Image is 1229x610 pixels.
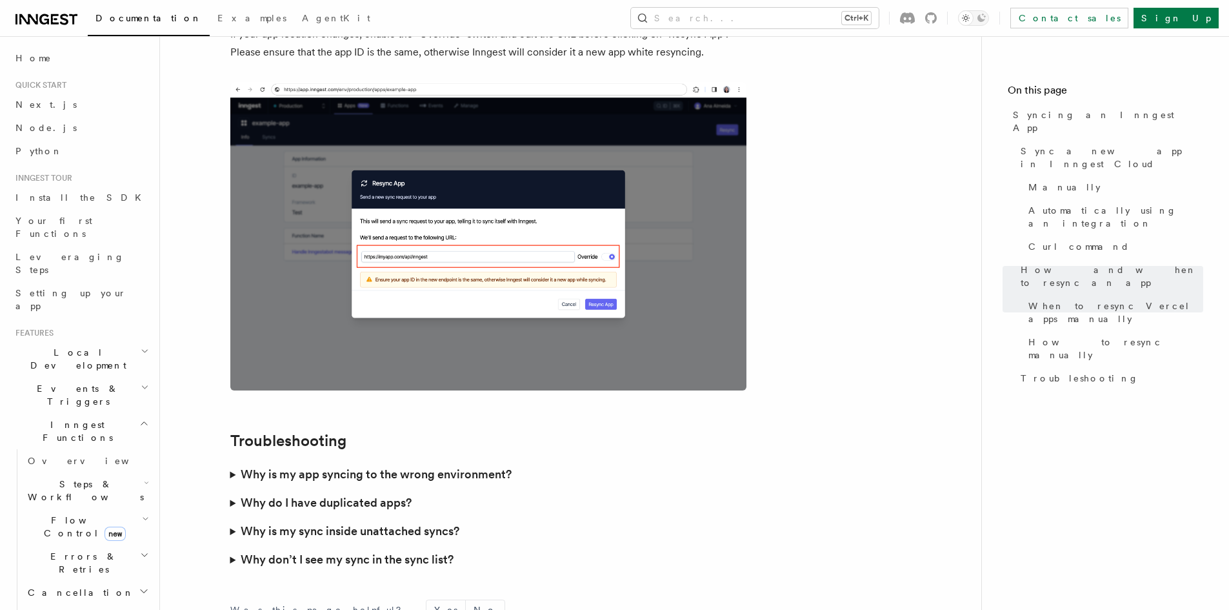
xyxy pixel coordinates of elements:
[958,10,989,26] button: Toggle dark mode
[210,4,294,35] a: Examples
[842,12,871,25] kbd: Ctrl+K
[1013,108,1203,134] span: Syncing an Inngest App
[10,80,66,90] span: Quick start
[10,173,72,183] span: Inngest tour
[230,460,746,489] summary: Why is my app syncing to the wrong environment?
[302,13,370,23] span: AgentKit
[10,46,152,70] a: Home
[1028,336,1203,361] span: How to resync manually
[15,123,77,133] span: Node.js
[631,8,879,28] button: Search...Ctrl+K
[15,192,149,203] span: Install the SDK
[1134,8,1219,28] a: Sign Up
[1015,258,1203,294] a: How and when to resync an app
[1008,103,1203,139] a: Syncing an Inngest App
[15,216,92,239] span: Your first Functions
[15,252,125,275] span: Leveraging Steps
[230,432,346,450] a: Troubleshooting
[95,13,202,23] span: Documentation
[105,527,126,541] span: new
[10,139,152,163] a: Python
[10,116,152,139] a: Node.js
[15,288,126,311] span: Setting up your app
[15,52,52,65] span: Home
[230,25,746,61] p: If your app location changes, enable the "Override" switch and edit the URL before clicking on "R...
[23,550,140,576] span: Errors & Retries
[10,209,152,245] a: Your first Functions
[1028,300,1203,325] span: When to resync Vercel apps manually
[15,99,77,110] span: Next.js
[23,509,152,545] button: Flow Controlnew
[230,545,746,574] summary: Why don’t I see my sync in the sync list?
[1015,139,1203,176] a: Sync a new app in Inngest Cloud
[1021,372,1139,385] span: Troubleshooting
[217,13,286,23] span: Examples
[23,478,144,503] span: Steps & Workflows
[88,4,210,36] a: Documentation
[10,93,152,116] a: Next.js
[10,418,139,444] span: Inngest Functions
[23,581,152,604] button: Cancellation
[1023,199,1203,235] a: Automatically using an integration
[241,494,412,512] h3: Why do I have duplicated apps?
[241,551,454,569] h3: Why don’t I see my sync in the sync list?
[23,473,152,509] button: Steps & Workflows
[23,545,152,581] button: Errors & Retries
[23,586,134,599] span: Cancellation
[23,514,142,540] span: Flow Control
[1021,263,1203,289] span: How and when to resync an app
[10,377,152,413] button: Events & Triggers
[1015,367,1203,390] a: Troubleshooting
[230,489,746,517] summary: Why do I have duplicated apps?
[15,146,63,156] span: Python
[241,465,512,483] h3: Why is my app syncing to the wrong environment?
[28,456,161,466] span: Overview
[1023,294,1203,330] a: When to resync Vercel apps manually
[1010,8,1128,28] a: Contact sales
[10,281,152,318] a: Setting up your app
[10,413,152,449] button: Inngest Functions
[10,382,141,408] span: Events & Triggers
[1023,235,1203,258] a: Curl command
[241,522,459,540] h3: Why is my sync inside unattached syncs?
[1023,330,1203,367] a: How to resync manually
[10,245,152,281] a: Leveraging Steps
[1028,240,1130,253] span: Curl command
[10,186,152,209] a: Install the SDK
[10,346,141,372] span: Local Development
[10,341,152,377] button: Local Development
[1023,176,1203,199] a: Manually
[294,4,378,35] a: AgentKit
[230,82,746,391] img: Inngest Cloud screen with resync app modal displaying an edited URL
[23,449,152,473] a: Overview
[1021,145,1203,170] span: Sync a new app in Inngest Cloud
[1008,83,1203,103] h4: On this page
[1028,181,1101,194] span: Manually
[230,517,746,545] summary: Why is my sync inside unattached syncs?
[10,328,54,338] span: Features
[1028,204,1203,230] span: Automatically using an integration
